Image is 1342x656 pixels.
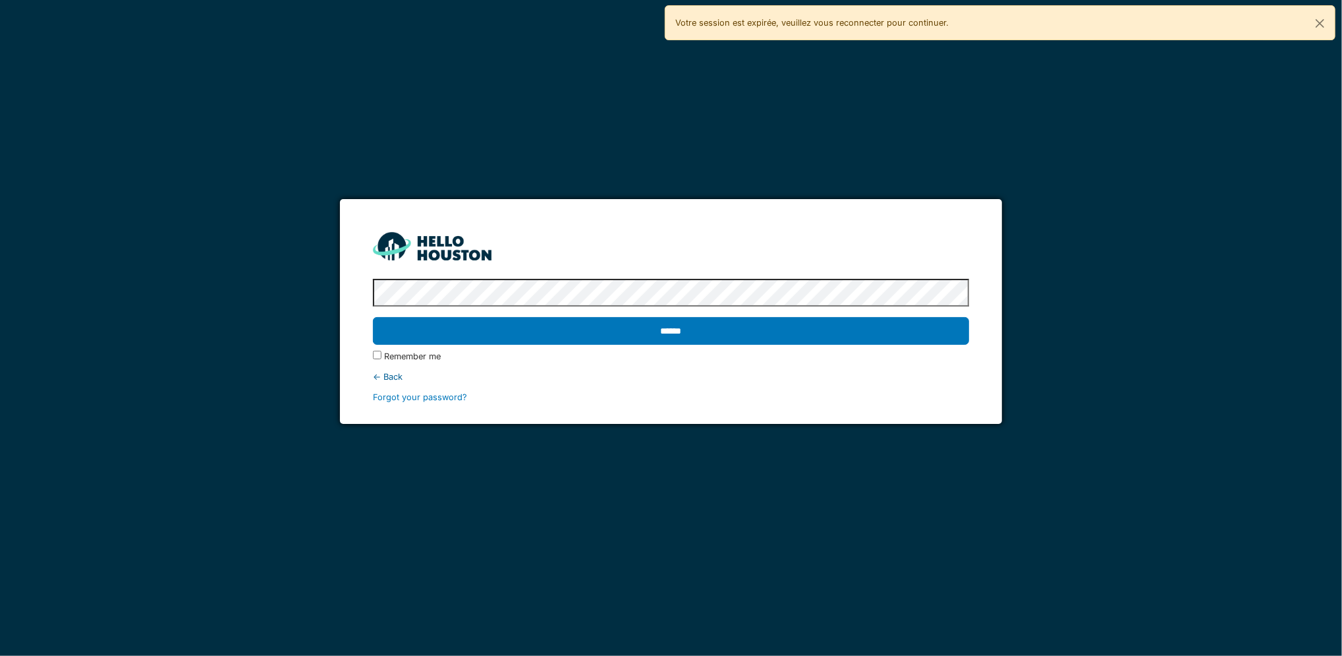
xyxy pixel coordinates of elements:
div: Votre session est expirée, veuillez vous reconnecter pour continuer. [665,5,1336,40]
label: Remember me [384,350,441,363]
img: HH_line-BYnF2_Hg.png [373,232,491,260]
a: Forgot your password? [373,392,467,402]
button: Close [1305,6,1335,41]
div: ← Back [373,371,970,383]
